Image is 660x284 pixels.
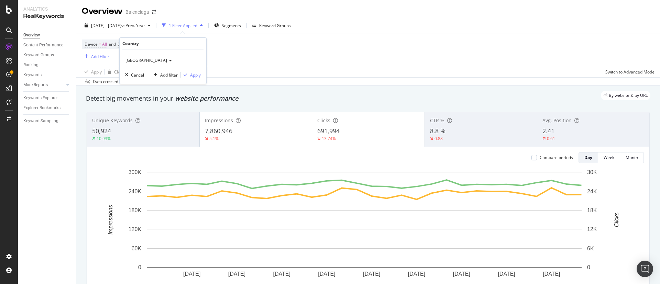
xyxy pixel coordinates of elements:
[129,169,142,175] text: 300K
[129,188,142,194] text: 240K
[579,152,598,163] button: Day
[23,81,64,89] a: More Reports
[605,69,654,75] div: Switch to Advanced Mode
[587,226,597,232] text: 12K
[190,72,201,78] div: Apply
[82,20,153,31] button: [DATE] - [DATE]vsPrev. Year
[23,52,54,59] div: Keyword Groups
[122,41,139,46] div: Country
[92,127,111,135] span: 50,924
[23,71,42,79] div: Keywords
[129,207,142,213] text: 180K
[82,5,123,17] div: Overview
[205,117,233,124] span: Impressions
[183,271,200,277] text: [DATE]
[118,41,133,47] span: Country
[23,5,70,12] div: Analytics
[637,261,653,277] div: Open Intercom Messenger
[85,41,98,47] span: Device
[626,155,638,160] div: Month
[132,246,142,251] text: 60K
[205,127,232,135] span: 7,860,946
[228,271,245,277] text: [DATE]
[105,66,124,77] button: Clear
[543,271,560,277] text: [DATE]
[23,42,63,49] div: Content Performance
[23,61,71,69] a: Ranking
[160,72,178,78] div: Add filter
[159,20,206,31] button: 1 Filter Applied
[620,152,644,163] button: Month
[129,226,142,232] text: 120K
[547,136,555,141] div: 0.61
[93,79,146,85] div: Data crossed with the Crawl
[540,155,573,160] div: Compare periods
[23,104,71,112] a: Explorer Bookmarks
[259,23,291,29] div: Keyword Groups
[211,20,244,31] button: Segments
[82,52,109,60] button: Add Filter
[209,136,219,141] div: 5.1%
[92,117,133,124] span: Unique Keywords
[598,152,620,163] button: Week
[23,117,71,125] a: Keyword Sampling
[23,61,38,69] div: Ranking
[23,81,48,89] div: More Reports
[317,117,330,124] span: Clicks
[584,155,592,160] div: Day
[152,10,156,14] div: arrow-right-arrow-left
[122,71,144,78] button: Cancel
[609,93,648,98] span: By website & by URL
[430,127,445,135] span: 8.8 %
[181,71,201,78] button: Apply
[23,42,71,49] a: Content Performance
[542,127,554,135] span: 2.41
[109,41,116,47] span: and
[97,136,111,141] div: 10.93%
[542,117,572,124] span: Avg. Position
[363,271,380,277] text: [DATE]
[114,69,124,75] div: Clear
[23,94,58,102] div: Keywords Explorer
[99,41,101,47] span: =
[91,23,121,29] span: [DATE] - [DATE]
[587,264,590,270] text: 0
[603,66,654,77] button: Switch to Advanced Mode
[169,23,197,29] div: 1 Filter Applied
[23,32,40,39] div: Overview
[23,94,71,102] a: Keywords Explorer
[587,246,594,251] text: 6K
[138,264,141,270] text: 0
[23,71,71,79] a: Keywords
[601,91,650,100] div: legacy label
[102,39,107,49] span: All
[151,71,178,78] button: Add filter
[131,72,144,78] div: Cancel
[23,104,60,112] div: Explorer Bookmarks
[222,23,241,29] span: Segments
[91,54,109,59] div: Add Filter
[430,117,444,124] span: CTR %
[604,155,614,160] div: Week
[82,66,102,77] button: Apply
[23,117,58,125] div: Keyword Sampling
[453,271,470,277] text: [DATE]
[498,271,515,277] text: [DATE]
[587,188,597,194] text: 24K
[587,207,597,213] text: 18K
[23,52,71,59] a: Keyword Groups
[273,271,290,277] text: [DATE]
[434,136,443,141] div: 0.88
[23,12,70,20] div: RealKeywords
[125,9,149,15] div: Balenciaga
[318,271,335,277] text: [DATE]
[108,205,113,235] text: Impressions
[125,57,167,63] span: [GEOGRAPHIC_DATA]
[250,20,294,31] button: Keyword Groups
[91,69,102,75] div: Apply
[408,271,425,277] text: [DATE]
[614,213,619,227] text: Clicks
[121,23,145,29] span: vs Prev. Year
[23,32,71,39] a: Overview
[322,136,336,141] div: 13.74%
